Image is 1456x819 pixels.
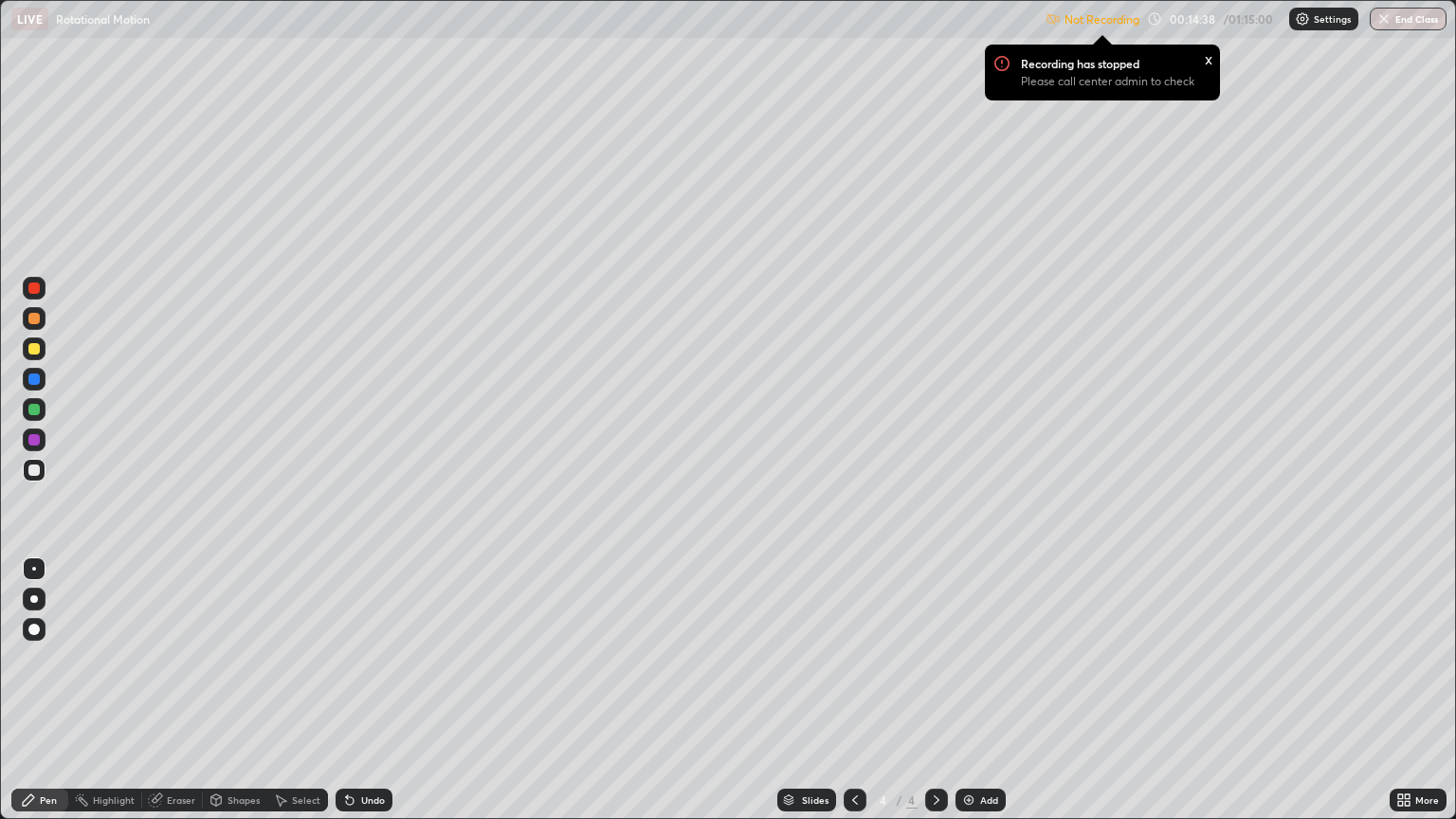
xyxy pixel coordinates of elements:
[93,795,135,805] div: Highlight
[227,795,260,805] div: Shapes
[1370,8,1447,30] button: End Class
[17,11,43,27] p: LIVE
[1021,74,1194,89] p: Please call center admin to check
[1021,56,1139,71] p: Recording has stopped
[1295,11,1310,27] img: class-settings-icons
[56,11,150,27] p: Rotational Motion
[980,795,998,805] div: Add
[1376,11,1392,27] img: end-class-cross
[1046,11,1061,27] img: not-recording.2f5abfab.svg
[292,795,320,805] div: Select
[1065,12,1139,27] p: Not Recording
[874,794,893,806] div: 4
[994,54,1010,71] img: Recording Icon
[40,795,57,805] div: Pen
[167,795,195,805] div: Eraser
[1314,14,1351,24] p: Settings
[802,795,828,805] div: Slides
[1205,48,1212,68] div: x
[361,795,385,805] div: Undo
[897,794,902,806] div: /
[961,792,976,808] img: add-slide-button
[906,792,918,809] div: 4
[1415,795,1439,805] div: More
